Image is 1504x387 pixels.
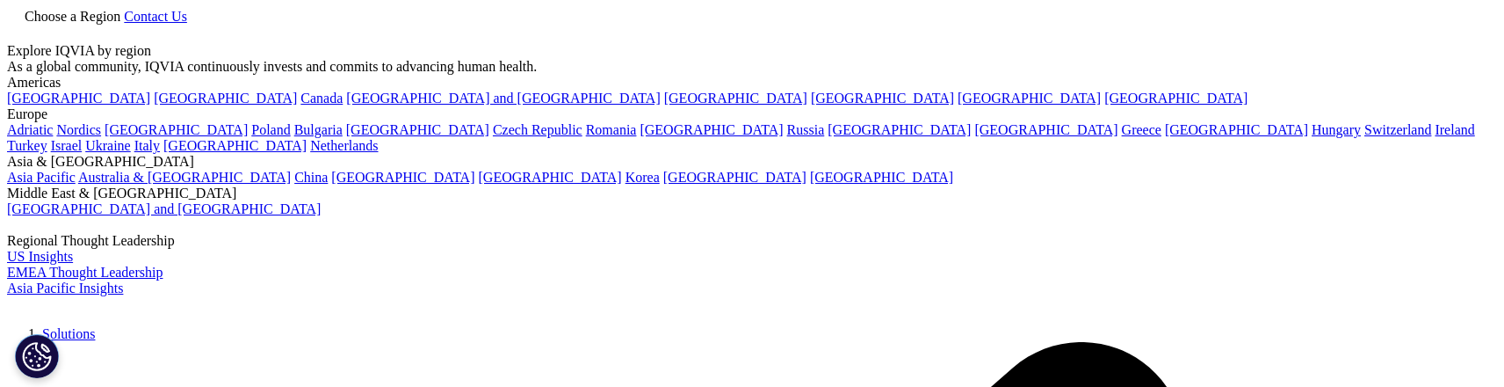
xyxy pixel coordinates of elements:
a: Romania [586,122,637,137]
div: As a global community, IQVIA continuously invests and commits to advancing human health. [7,59,1497,75]
a: Bulgaria [294,122,343,137]
a: Israel [51,138,83,153]
a: [GEOGRAPHIC_DATA] [105,122,248,137]
button: Cookie Settings [15,334,59,378]
a: Hungary [1312,122,1361,137]
a: Contact Us [124,9,187,24]
a: Greece [1122,122,1161,137]
a: Asia Pacific [7,170,76,185]
div: Explore IQVIA by region [7,43,1497,59]
a: Italy [134,138,160,153]
a: [GEOGRAPHIC_DATA] [1165,122,1308,137]
a: Poland [251,122,290,137]
a: [GEOGRAPHIC_DATA] [346,122,489,137]
a: Russia [787,122,825,137]
a: [GEOGRAPHIC_DATA] [331,170,474,185]
a: [GEOGRAPHIC_DATA] [154,91,297,106]
a: [GEOGRAPHIC_DATA] and [GEOGRAPHIC_DATA] [7,201,321,216]
a: Nordics [56,122,101,137]
a: [GEOGRAPHIC_DATA] [163,138,307,153]
a: Ireland [1435,122,1474,137]
a: Korea [625,170,660,185]
a: Switzerland [1364,122,1431,137]
a: [GEOGRAPHIC_DATA] [640,122,783,137]
a: [GEOGRAPHIC_DATA] [664,91,807,106]
a: [GEOGRAPHIC_DATA] [828,122,971,137]
a: [GEOGRAPHIC_DATA] [958,91,1101,106]
a: US Insights [7,249,73,264]
a: Canada [300,91,343,106]
a: [GEOGRAPHIC_DATA] [663,170,806,185]
a: [GEOGRAPHIC_DATA] [7,91,150,106]
a: Czech Republic [493,122,582,137]
a: [GEOGRAPHIC_DATA] [811,91,954,106]
div: Middle East & [GEOGRAPHIC_DATA] [7,186,1497,201]
a: EMEA Thought Leadership [7,265,163,280]
a: Asia Pacific Insights [7,281,123,296]
div: Regional Thought Leadership [7,233,1497,249]
a: Australia & [GEOGRAPHIC_DATA] [78,170,291,185]
a: Ukraine [85,138,131,153]
a: Turkey [7,138,47,153]
a: [GEOGRAPHIC_DATA] [1104,91,1247,106]
a: China [294,170,328,185]
span: Choose a Region [25,9,120,24]
a: [GEOGRAPHIC_DATA] [810,170,953,185]
a: Solutions [42,326,95,341]
div: Europe [7,106,1497,122]
a: Adriatic [7,122,53,137]
div: Americas [7,75,1497,91]
a: [GEOGRAPHIC_DATA] and [GEOGRAPHIC_DATA] [346,91,660,106]
a: Netherlands [310,138,378,153]
div: Asia & [GEOGRAPHIC_DATA] [7,154,1497,170]
a: [GEOGRAPHIC_DATA] [974,122,1117,137]
a: [GEOGRAPHIC_DATA] [479,170,622,185]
